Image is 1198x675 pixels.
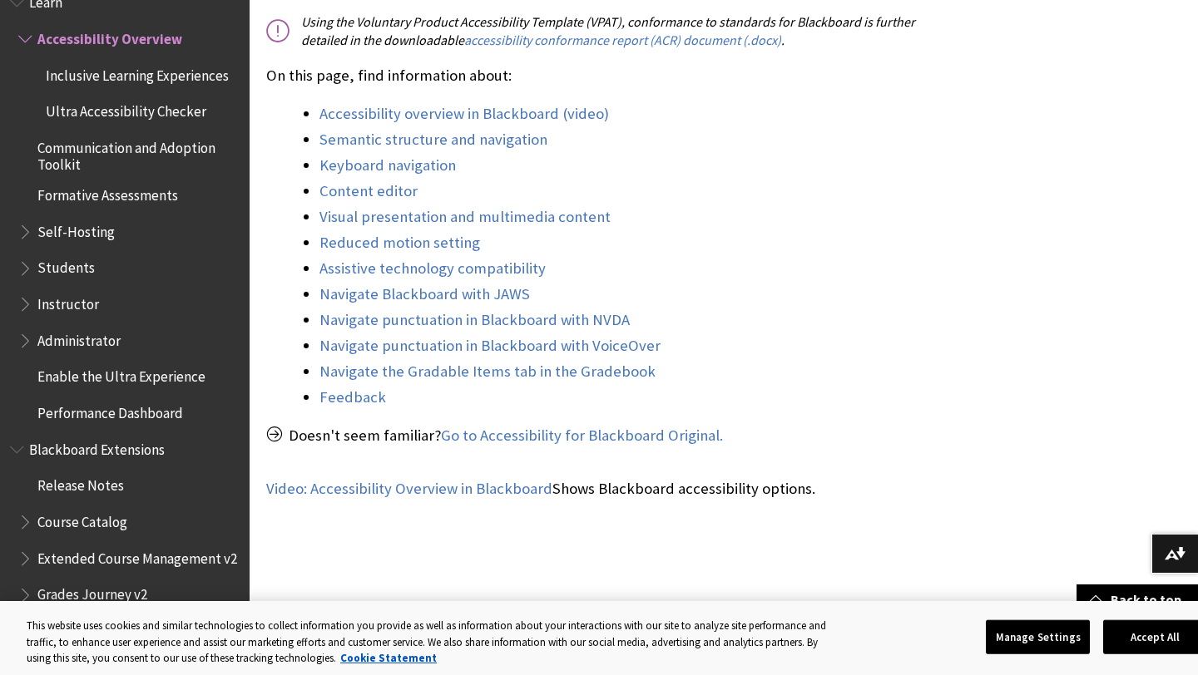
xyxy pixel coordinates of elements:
[319,362,656,382] a: Navigate the Gradable Items tab in the Gradebook
[29,436,165,458] span: Blackboard Extensions
[37,327,121,349] span: Administrator
[441,426,723,446] a: Go to Accessibility for Blackboard Original.
[37,25,182,47] span: Accessibility Overview
[37,254,95,277] span: Students
[319,336,661,356] a: Navigate punctuation in Blackboard with VoiceOver
[37,363,205,386] span: Enable the Ultra Experience
[319,130,547,150] a: Semantic structure and navigation
[319,181,418,201] a: Content editor
[37,472,124,495] span: Release Notes
[266,425,935,446] p: Doesn't seem familiar?
[319,104,609,124] a: Accessibility overview in Blackboard (video)
[37,181,178,204] span: Formative Assessments
[1077,584,1198,615] a: Back to top
[266,65,935,86] p: On this page, find information about:
[340,651,437,665] a: More information about your privacy, opens in a new tab
[37,134,238,173] span: Communication and Adoption Toolkit
[37,508,127,530] span: Course Catalog
[27,618,839,667] div: This website uses cookies and similar technologies to collect information you provide as well as ...
[37,581,147,604] span: Grades Journey v2
[319,259,546,278] a: Assistive technology compatibility
[319,155,456,175] a: Keyboard navigation
[266,478,935,500] p: Shows Blackboard accessibility options.
[319,207,611,227] a: Visual presentation and multimedia content
[37,544,237,567] span: Extended Course Management v2
[319,310,630,330] a: Navigate punctuation in Blackboard with NVDA
[266,479,552,499] a: Video: Accessibility Overview in Blackboard
[37,290,99,313] span: Instructor
[464,32,781,49] a: accessibility conformance report (ACR) document (.docx)
[319,387,386,407] a: Feedback
[319,233,480,253] a: Reduced motion setting
[46,98,206,121] span: Ultra Accessibility Checker
[266,12,935,50] p: Using the Voluntary Product Accessibility Template (VPAT), conformance to standards for Blackboar...
[319,284,530,304] a: Navigate Blackboard with JAWS
[37,218,115,240] span: Self-Hosting
[46,62,229,84] span: Inclusive Learning Experiences
[37,399,183,421] span: Performance Dashboard
[986,619,1090,654] button: Manage Settings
